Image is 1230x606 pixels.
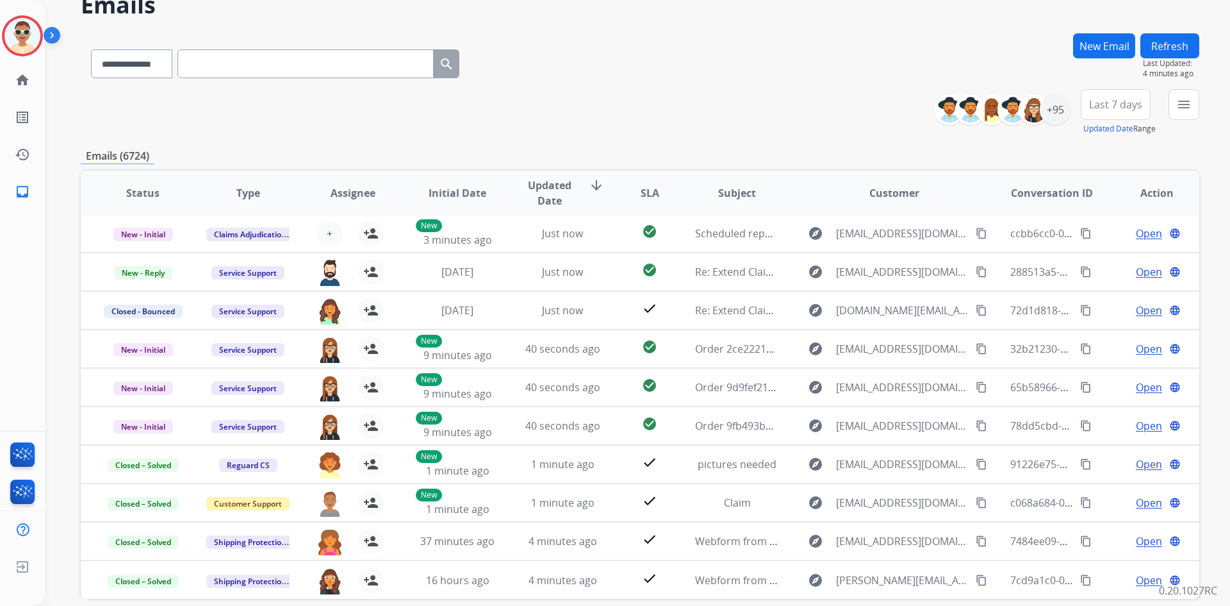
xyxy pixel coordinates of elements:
mat-icon: language [1169,535,1181,547]
span: Claim [724,496,751,510]
span: Just now [542,303,583,317]
mat-icon: content_copy [976,305,987,316]
p: New [416,412,442,425]
span: Open [1136,457,1162,472]
mat-icon: check_circle [642,262,657,278]
mat-icon: language [1169,497,1181,509]
mat-icon: check [642,493,657,509]
mat-icon: check_circle [642,378,657,393]
span: 7484ee09-227c-447f-bb4b-c31b888dbee8 [1010,534,1208,548]
span: 1 minute ago [426,464,489,478]
span: Assignee [331,185,375,201]
span: 40 seconds ago [525,380,600,394]
mat-icon: person_add [363,495,379,510]
mat-icon: language [1169,228,1181,239]
p: New [416,489,442,501]
span: Conversation ID [1011,185,1093,201]
span: Re: Extend Claim - [PERSON_NAME] - Claim ID: 1af459b6-0f91-4702-bd25-e219224b9e59 [695,265,1111,279]
span: Service Support [211,420,284,433]
span: [DATE] [441,265,473,279]
mat-icon: person_add [363,573,379,588]
span: Closed – Solved [108,459,179,472]
mat-icon: content_copy [976,497,987,509]
span: Closed – Solved [108,535,179,549]
span: [DATE] [441,303,473,317]
img: agent-avatar [317,568,343,594]
span: + [327,226,332,241]
mat-icon: content_copy [1080,343,1092,355]
span: Range [1083,123,1156,134]
span: Subject [718,185,756,201]
mat-icon: check [642,571,657,586]
span: 91226e75-d3c9-4201-874e-61cdb3454d0c [1010,457,1208,471]
span: Open [1136,226,1162,241]
span: Reguard CS [219,459,277,472]
mat-icon: arrow_downward [589,178,604,193]
button: Last 7 days [1081,89,1151,120]
span: SLA [641,185,659,201]
span: Service Support [211,382,284,395]
mat-icon: content_copy [1080,575,1092,586]
span: Closed – Solved [108,575,179,588]
mat-icon: home [15,72,30,88]
span: 4 minutes ago [1143,69,1199,79]
mat-icon: language [1169,575,1181,586]
mat-icon: person_add [363,226,379,241]
span: New - Initial [113,343,173,357]
p: Emails (6724) [81,148,154,164]
mat-icon: content_copy [976,459,987,470]
span: [EMAIL_ADDRESS][DOMAIN_NAME] [836,495,968,510]
span: Service Support [211,343,284,357]
span: Closed - Bounced [104,305,183,318]
span: 16 hours ago [426,573,489,587]
mat-icon: content_copy [1080,266,1092,278]
mat-icon: explore [808,418,823,433]
span: Re: Extend Claim - [PERSON_NAME] - Claim ID: d8eef7bc-d0e8-4aef-a32a-f95eaaa3bc96 [695,303,1107,317]
mat-icon: list_alt [15,110,30,125]
mat-icon: content_copy [1080,535,1092,547]
mat-icon: content_copy [976,228,987,239]
span: Order 9fb493b9-1085-4d8c-9e32-f50334f3b5aa [695,419,918,433]
span: 1 minute ago [426,502,489,516]
span: 4 minutes ago [529,534,597,548]
mat-icon: check [642,301,657,316]
span: c068a684-03c6-4661-8d29-006cdb8e5b68 [1010,496,1208,510]
span: pictures needed [698,457,776,471]
mat-icon: inbox [15,184,30,199]
img: avatar [4,18,40,54]
mat-icon: explore [808,495,823,510]
span: 1 minute ago [531,496,594,510]
span: Open [1136,495,1162,510]
mat-icon: check_circle [642,416,657,432]
img: agent-avatar [317,528,343,555]
img: agent-avatar [317,375,343,401]
span: Open [1136,573,1162,588]
span: Just now [542,265,583,279]
span: Updated Date [521,178,579,208]
mat-icon: explore [808,573,823,588]
span: Open [1136,264,1162,280]
span: Webform from [PERSON_NAME][EMAIL_ADDRESS][DOMAIN_NAME] on [DATE] [695,573,1065,587]
mat-icon: explore [808,457,823,472]
img: agent-avatar [317,259,343,286]
mat-icon: check [642,455,657,470]
mat-icon: person_add [363,341,379,357]
span: Customer [869,185,919,201]
span: Scheduled report] Extended Warranty Replacements [695,226,950,240]
span: Claims Adjudication [206,228,294,241]
img: agent-avatar [317,336,343,363]
p: New [416,335,442,348]
mat-icon: history [15,147,30,162]
span: Order 9d9fef21-1658-40a9-bffc-df5254fea151 [695,380,910,394]
img: agent-avatar [317,490,343,517]
mat-icon: content_copy [1080,420,1092,432]
mat-icon: menu [1176,97,1192,112]
span: 9 minutes ago [423,425,492,439]
mat-icon: language [1169,343,1181,355]
span: 37 minutes ago [420,534,495,548]
mat-icon: person_add [363,380,379,395]
span: 65b58966-6f07-4c67-a326-a13e261e6aa3 [1010,380,1205,394]
span: [DOMAIN_NAME][EMAIL_ADDRESS][DOMAIN_NAME] [836,303,968,318]
mat-icon: explore [808,303,823,318]
img: agent-avatar [317,413,343,440]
